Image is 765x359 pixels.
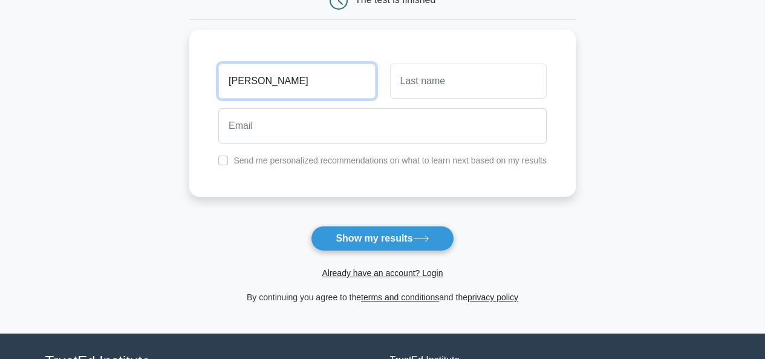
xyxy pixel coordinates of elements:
input: First name [218,64,375,99]
a: privacy policy [467,292,518,302]
input: Email [218,108,547,143]
button: Show my results [311,226,454,251]
a: terms and conditions [361,292,439,302]
a: Already have an account? Login [322,268,443,278]
label: Send me personalized recommendations on what to learn next based on my results [233,156,547,165]
input: Last name [390,64,547,99]
div: By continuing you agree to the and the [182,290,583,305]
